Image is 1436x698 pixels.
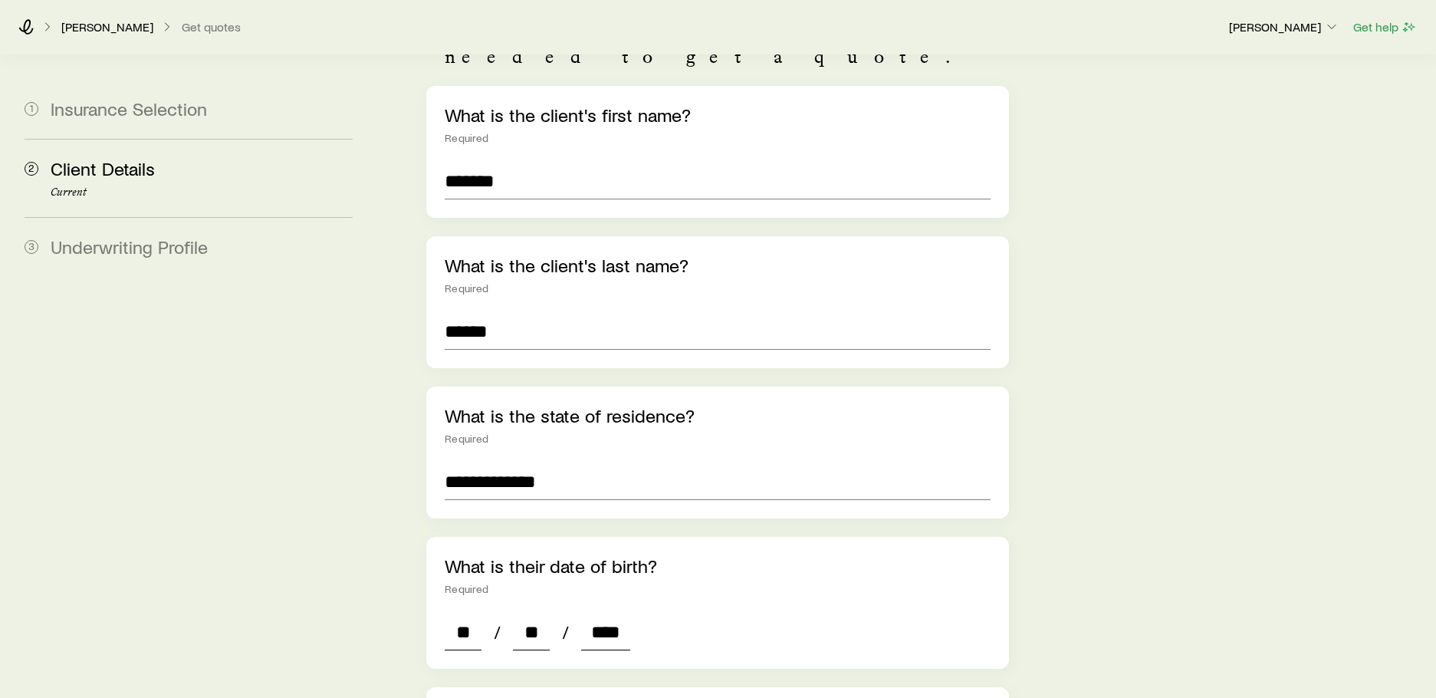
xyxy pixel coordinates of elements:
[1352,18,1418,36] button: Get help
[51,186,353,199] p: Current
[445,555,990,577] p: What is their date of birth?
[445,583,990,595] div: Required
[51,97,207,120] span: Insurance Selection
[488,621,507,643] span: /
[445,405,990,426] p: What is the state of residence?
[51,235,208,258] span: Underwriting Profile
[445,255,990,276] p: What is the client's last name?
[445,282,990,295] div: Required
[61,19,153,35] p: [PERSON_NAME]
[1228,18,1340,37] button: [PERSON_NAME]
[25,240,38,254] span: 3
[181,20,242,35] button: Get quotes
[25,162,38,176] span: 2
[25,102,38,116] span: 1
[1229,19,1339,35] p: [PERSON_NAME]
[445,132,990,144] div: Required
[445,104,990,126] p: What is the client's first name?
[445,433,990,445] div: Required
[556,621,575,643] span: /
[51,157,155,179] span: Client Details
